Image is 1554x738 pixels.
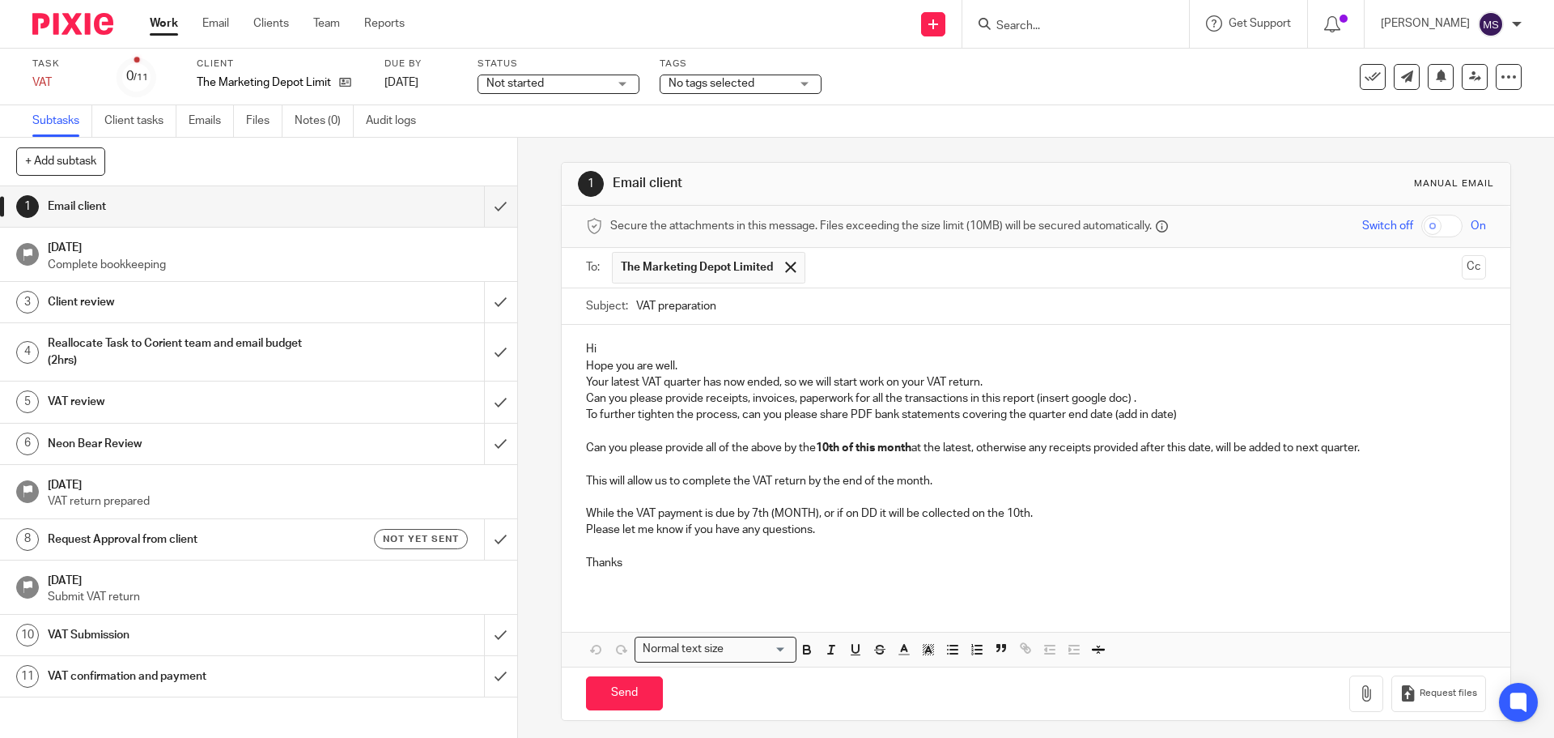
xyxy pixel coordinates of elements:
[728,641,787,658] input: Search for option
[48,257,501,273] p: Complete bookkeeping
[197,58,364,70] label: Client
[1381,15,1470,32] p: [PERSON_NAME]
[16,341,39,364] div: 4
[486,78,544,89] span: Not started
[635,637,796,662] div: Search for option
[366,105,428,137] a: Audit logs
[16,291,39,314] div: 3
[816,442,911,454] strong: 10th of this month
[1362,218,1413,234] span: Switch off
[253,15,289,32] a: Clients
[1420,687,1477,700] span: Request files
[48,390,328,414] h1: VAT review
[126,67,148,86] div: 0
[48,236,501,256] h1: [DATE]
[295,105,354,137] a: Notes (0)
[48,589,501,605] p: Submit VAT return
[610,218,1152,234] span: Secure the attachments in this message. Files exceeding the size limit (10MB) will be secured aut...
[16,390,39,413] div: 5
[995,19,1140,34] input: Search
[586,259,604,275] label: To:
[16,528,39,551] div: 8
[384,58,457,70] label: Due by
[134,73,148,82] small: /11
[197,75,331,91] p: The Marketing Depot Limited
[586,390,1485,407] p: Can you please provide receipts, invoices, paperwork for all the transactions in this report (ins...
[586,407,1485,423] p: To further tighten the process, can you please share PDF bank statements covering the quarter end...
[16,147,105,175] button: + Add subtask
[586,374,1485,390] p: Your latest VAT quarter has now ended, so we will start work on your VAT return.
[32,58,97,70] label: Task
[246,105,282,137] a: Files
[660,58,822,70] label: Tags
[48,194,328,219] h1: Email client
[48,473,501,493] h1: [DATE]
[48,432,328,456] h1: Neon Bear Review
[586,358,1485,374] p: Hope you are well.
[16,665,39,688] div: 11
[586,555,1485,571] p: Thanks
[384,77,418,88] span: [DATE]
[586,473,1485,489] p: This will allow us to complete the VAT return by the end of the month.
[621,259,773,275] span: The Marketing Depot Limited
[613,175,1071,192] h1: Email client
[586,298,628,314] label: Subject:
[313,15,340,32] a: Team
[32,13,113,35] img: Pixie
[586,341,1485,357] p: Hi
[48,493,501,510] p: VAT return prepared
[639,641,727,658] span: Normal text size
[1414,177,1494,190] div: Manual email
[16,624,39,646] div: 10
[1391,676,1485,712] button: Request files
[48,623,328,647] h1: VAT Submission
[150,15,178,32] a: Work
[202,15,229,32] a: Email
[1478,11,1504,37] img: svg%3E
[669,78,754,89] span: No tags selected
[586,506,1485,522] p: While the VAT payment is due by 7th (MONTH), or if on DD it will be collected on the 10th.
[32,75,97,91] div: VAT
[1229,18,1291,29] span: Get Support
[16,433,39,455] div: 6
[189,105,234,137] a: Emails
[48,527,328,552] h1: Request Approval from client
[48,290,328,314] h1: Client review
[364,15,405,32] a: Reports
[1462,255,1486,279] button: Cc
[1471,218,1486,234] span: On
[32,105,92,137] a: Subtasks
[16,195,39,218] div: 1
[578,171,604,197] div: 1
[586,676,663,711] input: Send
[48,664,328,689] h1: VAT confirmation and payment
[48,331,328,373] h1: Reallocate Task to Corient team and email budget (2hrs)
[48,569,501,589] h1: [DATE]
[586,522,1485,538] p: Please let me know if you have any questions.
[586,440,1485,456] p: Can you please provide all of the above by the at the latest, otherwise any receipts provided aft...
[104,105,176,137] a: Client tasks
[478,58,639,70] label: Status
[383,532,459,546] span: Not yet sent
